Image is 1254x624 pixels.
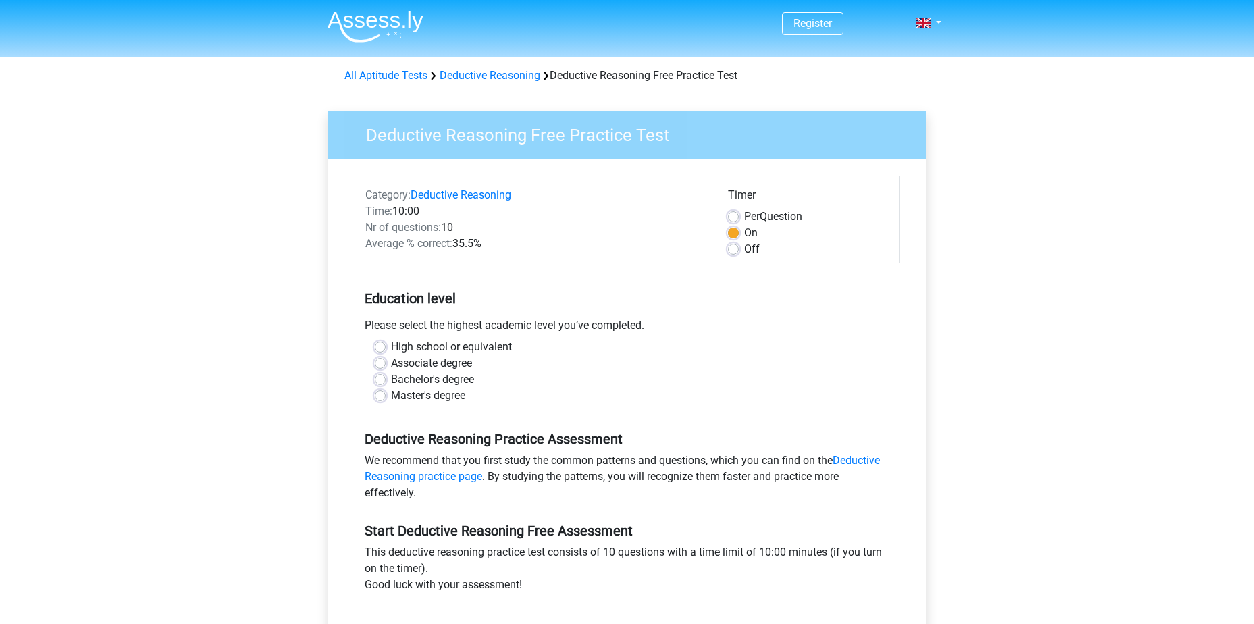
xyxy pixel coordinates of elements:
span: Time: [365,205,392,217]
label: Bachelor's degree [391,371,474,388]
div: 10:00 [355,203,718,219]
h3: Deductive Reasoning Free Practice Test [350,120,916,146]
h5: Start Deductive Reasoning Free Assessment [365,523,890,539]
a: Register [793,17,832,30]
div: 35.5% [355,236,718,252]
div: Please select the highest academic level you’ve completed. [355,317,900,339]
label: On [744,225,758,241]
span: Nr of questions: [365,221,441,234]
img: Assessly [328,11,423,43]
div: We recommend that you first study the common patterns and questions, which you can find on the . ... [355,452,900,506]
h5: Education level [365,285,890,312]
div: Deductive Reasoning Free Practice Test [339,68,916,84]
div: 10 [355,219,718,236]
span: Average % correct: [365,237,452,250]
span: Per [744,210,760,223]
label: Off [744,241,760,257]
a: Deductive Reasoning [411,188,511,201]
label: Master's degree [391,388,465,404]
a: Deductive Reasoning [440,69,540,82]
label: Question [744,209,802,225]
div: Timer [728,187,889,209]
span: Category: [365,188,411,201]
label: Associate degree [391,355,472,371]
div: This deductive reasoning practice test consists of 10 questions with a time limit of 10:00 minute... [355,544,900,598]
h5: Deductive Reasoning Practice Assessment [365,431,890,447]
label: High school or equivalent [391,339,512,355]
a: All Aptitude Tests [344,69,427,82]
